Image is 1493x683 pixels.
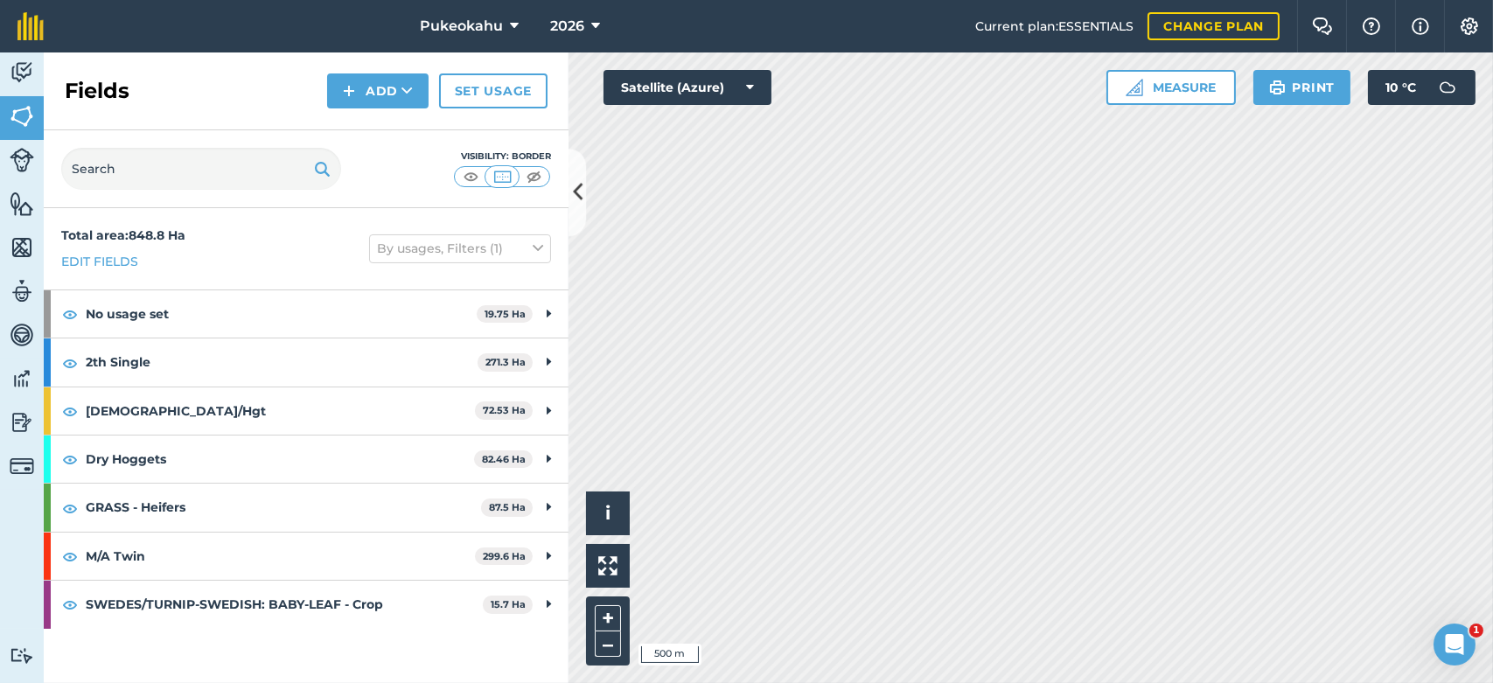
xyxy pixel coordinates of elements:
[1459,17,1480,35] img: A cog icon
[17,12,44,40] img: fieldmargin Logo
[327,73,429,108] button: Add
[1368,70,1476,105] button: 10 °C
[483,550,526,562] strong: 299.6 Ha
[482,453,526,465] strong: 82.46 Ha
[550,16,584,37] span: 2026
[595,605,621,631] button: +
[1412,16,1429,37] img: svg+xml;base64,PHN2ZyB4bWxucz0iaHR0cDovL3d3dy53My5vcmcvMjAwMC9zdmciIHdpZHRoPSIxNyIgaGVpZ2h0PSIxNy...
[1148,12,1280,40] a: Change plan
[483,404,526,416] strong: 72.53 Ha
[61,148,341,190] input: Search
[460,168,482,185] img: svg+xml;base64,PHN2ZyB4bWxucz0iaHR0cDovL3d3dy53My5vcmcvMjAwMC9zdmciIHdpZHRoPSI1MCIgaGVpZ2h0PSI0MC...
[61,252,138,271] a: Edit fields
[10,148,34,172] img: svg+xml;base64,PD94bWwgdmVyc2lvbj0iMS4wIiBlbmNvZGluZz0idXRmLTgiPz4KPCEtLSBHZW5lcmF0b3I6IEFkb2JlIE...
[86,484,481,531] strong: GRASS - Heifers
[10,454,34,478] img: svg+xml;base64,PD94bWwgdmVyc2lvbj0iMS4wIiBlbmNvZGluZz0idXRmLTgiPz4KPCEtLSBHZW5lcmF0b3I6IEFkb2JlIE...
[44,484,569,531] div: GRASS - Heifers87.5 Ha
[1385,70,1416,105] span: 10 ° C
[10,191,34,217] img: svg+xml;base64,PHN2ZyB4bWxucz0iaHR0cDovL3d3dy53My5vcmcvMjAwMC9zdmciIHdpZHRoPSI1NiIgaGVpZ2h0PSI2MC...
[369,234,551,262] button: By usages, Filters (1)
[62,401,78,422] img: svg+xml;base64,PHN2ZyB4bWxucz0iaHR0cDovL3d3dy53My5vcmcvMjAwMC9zdmciIHdpZHRoPSIxOCIgaGVpZ2h0PSIyNC...
[44,338,569,386] div: 2th Single271.3 Ha
[1269,77,1286,98] img: svg+xml;base64,PHN2ZyB4bWxucz0iaHR0cDovL3d3dy53My5vcmcvMjAwMC9zdmciIHdpZHRoPSIxOSIgaGVpZ2h0PSIyNC...
[62,546,78,567] img: svg+xml;base64,PHN2ZyB4bWxucz0iaHR0cDovL3d3dy53My5vcmcvMjAwMC9zdmciIHdpZHRoPSIxOCIgaGVpZ2h0PSIyNC...
[603,70,771,105] button: Satellite (Azure)
[1312,17,1333,35] img: Two speech bubbles overlapping with the left bubble in the forefront
[62,449,78,470] img: svg+xml;base64,PHN2ZyB4bWxucz0iaHR0cDovL3d3dy53My5vcmcvMjAwMC9zdmciIHdpZHRoPSIxOCIgaGVpZ2h0PSIyNC...
[489,501,526,513] strong: 87.5 Ha
[86,338,478,386] strong: 2th Single
[62,352,78,373] img: svg+xml;base64,PHN2ZyB4bWxucz0iaHR0cDovL3d3dy53My5vcmcvMjAwMC9zdmciIHdpZHRoPSIxOCIgaGVpZ2h0PSIyNC...
[314,158,331,179] img: svg+xml;base64,PHN2ZyB4bWxucz0iaHR0cDovL3d3dy53My5vcmcvMjAwMC9zdmciIHdpZHRoPSIxOSIgaGVpZ2h0PSIyNC...
[420,16,503,37] span: Pukeokahu
[598,556,617,575] img: Four arrows, one pointing top left, one top right, one bottom right and the last bottom left
[491,598,526,610] strong: 15.7 Ha
[10,322,34,348] img: svg+xml;base64,PD94bWwgdmVyc2lvbj0iMS4wIiBlbmNvZGluZz0idXRmLTgiPz4KPCEtLSBHZW5lcmF0b3I6IEFkb2JlIE...
[453,150,551,164] div: Visibility: Border
[1469,624,1483,638] span: 1
[586,491,630,535] button: i
[62,594,78,615] img: svg+xml;base64,PHN2ZyB4bWxucz0iaHR0cDovL3d3dy53My5vcmcvMjAwMC9zdmciIHdpZHRoPSIxOCIgaGVpZ2h0PSIyNC...
[523,168,545,185] img: svg+xml;base64,PHN2ZyB4bWxucz0iaHR0cDovL3d3dy53My5vcmcvMjAwMC9zdmciIHdpZHRoPSI1MCIgaGVpZ2h0PSI0MC...
[62,498,78,519] img: svg+xml;base64,PHN2ZyB4bWxucz0iaHR0cDovL3d3dy53My5vcmcvMjAwMC9zdmciIHdpZHRoPSIxOCIgaGVpZ2h0PSIyNC...
[485,308,526,320] strong: 19.75 Ha
[975,17,1134,36] span: Current plan : ESSENTIALS
[10,59,34,86] img: svg+xml;base64,PD94bWwgdmVyc2lvbj0iMS4wIiBlbmNvZGluZz0idXRmLTgiPz4KPCEtLSBHZW5lcmF0b3I6IEFkb2JlIE...
[86,436,474,483] strong: Dry Hoggets
[65,77,129,105] h2: Fields
[62,303,78,324] img: svg+xml;base64,PHN2ZyB4bWxucz0iaHR0cDovL3d3dy53My5vcmcvMjAwMC9zdmciIHdpZHRoPSIxOCIgaGVpZ2h0PSIyNC...
[605,502,610,524] span: i
[10,647,34,664] img: svg+xml;base64,PD94bWwgdmVyc2lvbj0iMS4wIiBlbmNvZGluZz0idXRmLTgiPz4KPCEtLSBHZW5lcmF0b3I6IEFkb2JlIE...
[1434,624,1476,666] iframe: Intercom live chat
[44,290,569,338] div: No usage set19.75 Ha
[10,234,34,261] img: svg+xml;base64,PHN2ZyB4bWxucz0iaHR0cDovL3d3dy53My5vcmcvMjAwMC9zdmciIHdpZHRoPSI1NiIgaGVpZ2h0PSI2MC...
[1430,70,1465,105] img: svg+xml;base64,PD94bWwgdmVyc2lvbj0iMS4wIiBlbmNvZGluZz0idXRmLTgiPz4KPCEtLSBHZW5lcmF0b3I6IEFkb2JlIE...
[1106,70,1236,105] button: Measure
[10,278,34,304] img: svg+xml;base64,PD94bWwgdmVyc2lvbj0iMS4wIiBlbmNvZGluZz0idXRmLTgiPz4KPCEtLSBHZW5lcmF0b3I6IEFkb2JlIE...
[1126,79,1143,96] img: Ruler icon
[86,387,475,435] strong: [DEMOGRAPHIC_DATA]/Hgt
[86,533,475,580] strong: M/A Twin
[44,533,569,580] div: M/A Twin299.6 Ha
[10,366,34,392] img: svg+xml;base64,PD94bWwgdmVyc2lvbj0iMS4wIiBlbmNvZGluZz0idXRmLTgiPz4KPCEtLSBHZW5lcmF0b3I6IEFkb2JlIE...
[492,168,513,185] img: svg+xml;base64,PHN2ZyB4bWxucz0iaHR0cDovL3d3dy53My5vcmcvMjAwMC9zdmciIHdpZHRoPSI1MCIgaGVpZ2h0PSI0MC...
[1361,17,1382,35] img: A question mark icon
[595,631,621,657] button: –
[10,103,34,129] img: svg+xml;base64,PHN2ZyB4bWxucz0iaHR0cDovL3d3dy53My5vcmcvMjAwMC9zdmciIHdpZHRoPSI1NiIgaGVpZ2h0PSI2MC...
[44,436,569,483] div: Dry Hoggets82.46 Ha
[343,80,355,101] img: svg+xml;base64,PHN2ZyB4bWxucz0iaHR0cDovL3d3dy53My5vcmcvMjAwMC9zdmciIHdpZHRoPSIxNCIgaGVpZ2h0PSIyNC...
[86,581,483,628] strong: SWEDES/TURNIP-SWEDISH: BABY-LEAF - Crop
[61,227,185,243] strong: Total area : 848.8 Ha
[1253,70,1351,105] button: Print
[485,356,526,368] strong: 271.3 Ha
[86,290,477,338] strong: No usage set
[10,409,34,436] img: svg+xml;base64,PD94bWwgdmVyc2lvbj0iMS4wIiBlbmNvZGluZz0idXRmLTgiPz4KPCEtLSBHZW5lcmF0b3I6IEFkb2JlIE...
[44,387,569,435] div: [DEMOGRAPHIC_DATA]/Hgt72.53 Ha
[44,581,569,628] div: SWEDES/TURNIP-SWEDISH: BABY-LEAF - Crop15.7 Ha
[439,73,548,108] a: Set usage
